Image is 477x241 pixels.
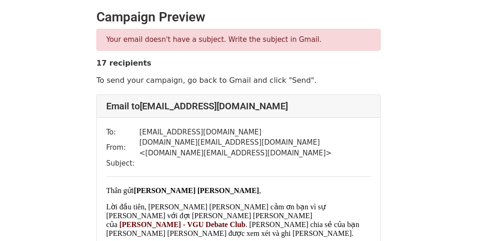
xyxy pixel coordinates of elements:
td: To: [106,127,139,138]
font: . [PERSON_NAME] chia sẻ của bạn [PERSON_NAME] [PERSON_NAME] được xem xét và ghi [PERSON_NAME]. [106,221,359,237]
strong: 17 recipients [96,59,151,67]
font: [PERSON_NAME] - VGU Debate Club [119,221,245,228]
font: Lời đầu tiên, [PERSON_NAME] [PERSON_NAME] cảm ơn bạn vì sự [PERSON_NAME] với đợt [PERSON_NAME] [P... [106,203,326,228]
b: [PERSON_NAME] [PERSON_NAME] [134,187,259,194]
p: Your email doesn't have a subject. Write the subject in Gmail. [106,35,371,45]
td: [DOMAIN_NAME][EMAIL_ADDRESS][DOMAIN_NAME] < [DOMAIN_NAME][EMAIL_ADDRESS][DOMAIN_NAME] > [139,137,371,158]
p: To send your campaign, go back to Gmail and click "Send". [96,75,381,85]
td: Subject: [106,158,139,169]
h2: Campaign Preview [96,9,381,25]
td: [EMAIL_ADDRESS][DOMAIN_NAME] [139,127,371,138]
p: Thân gửi , [106,186,371,195]
td: From: [106,137,139,158]
h4: Email to [EMAIL_ADDRESS][DOMAIN_NAME] [106,100,371,112]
